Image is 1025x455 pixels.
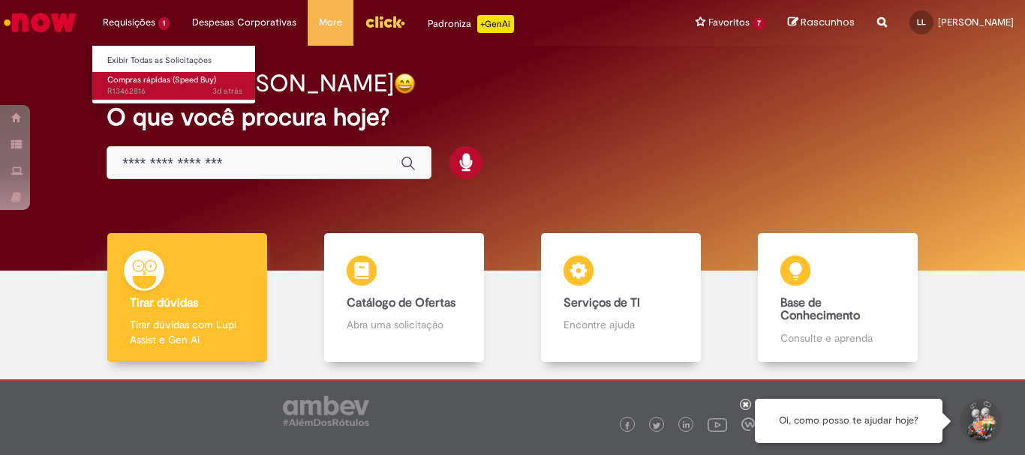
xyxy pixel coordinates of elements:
img: logo_footer_linkedin.png [683,421,690,430]
a: Rascunhos [788,16,855,30]
span: R13462816 [107,85,242,97]
img: click_logo_yellow_360x200.png [365,10,405,33]
p: Tirar dúvidas com Lupi Assist e Gen Ai [130,317,244,347]
a: Aberto R13462816 : Compras rápidas (Speed Buy) [92,72,257,100]
div: Padroniza [428,15,514,33]
span: Rascunhos [801,15,855,29]
img: ServiceNow [2,7,79,37]
p: Encontre ajuda [564,317,678,332]
span: 1 [158,17,170,30]
img: logo_footer_facebook.png [624,422,631,430]
a: Base de Conhecimento Consulte e aprenda [729,233,946,363]
img: logo_footer_workplace.png [741,418,755,431]
span: More [319,15,342,30]
a: Catálogo de Ofertas Abra uma solicitação [296,233,512,363]
img: logo_footer_youtube.png [708,415,727,434]
div: Oi, como posso te ajudar hoje? [755,399,942,443]
p: Consulte e aprenda [780,331,894,346]
a: Tirar dúvidas Tirar dúvidas com Lupi Assist e Gen Ai [79,233,296,363]
span: [PERSON_NAME] [938,16,1014,28]
span: Despesas Corporativas [192,15,296,30]
p: Abra uma solicitação [347,317,461,332]
img: logo_footer_ambev_rotulo_gray.png [283,396,369,426]
b: Catálogo de Ofertas [347,295,455,310]
span: 3d atrás [212,85,242,97]
span: LL [917,17,926,27]
img: happy-face.png [394,73,416,94]
span: Compras rápidas (Speed Buy) [107,74,216,85]
b: Base de Conhecimento [780,295,860,324]
img: logo_footer_twitter.png [653,422,660,430]
ul: Requisições [92,45,256,104]
a: Exibir Todas as Solicitações [92,52,257,69]
span: Favoritos [708,15,750,30]
button: Iniciar Conversa de Suporte [957,399,1002,444]
h2: O que você procura hoje? [107,104,918,130]
p: +GenAi [477,15,514,33]
a: Serviços de TI Encontre ajuda [512,233,729,363]
span: 7 [753,17,765,30]
b: Tirar dúvidas [130,295,198,310]
time: 29/08/2025 14:54:23 [212,85,242,97]
b: Serviços de TI [564,295,640,310]
span: Requisições [103,15,155,30]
